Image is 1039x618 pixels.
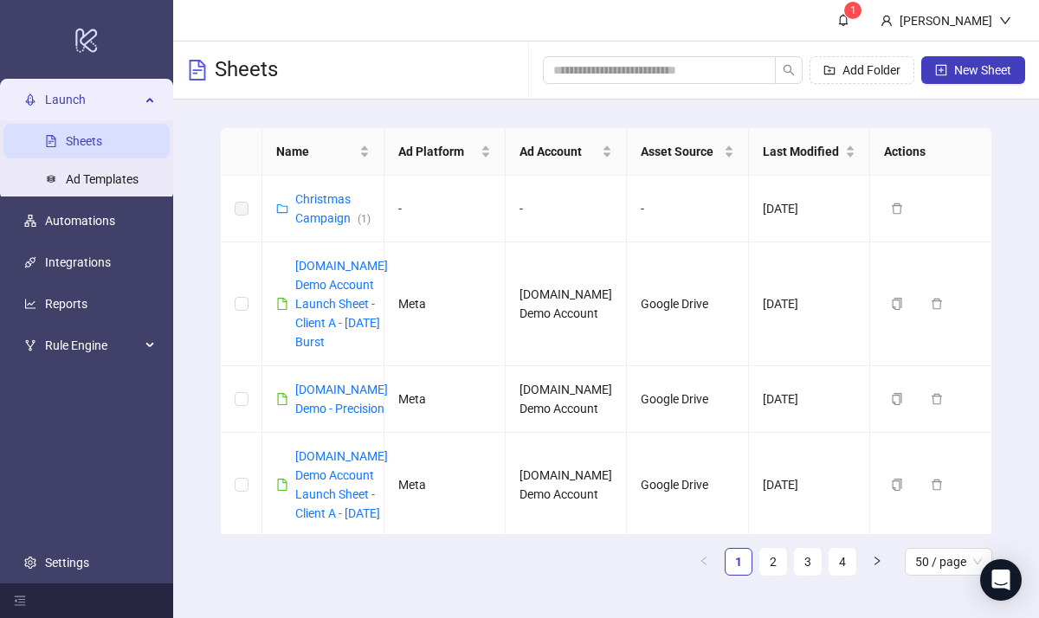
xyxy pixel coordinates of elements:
[863,548,891,576] button: right
[823,64,836,76] span: folder-add
[954,63,1011,77] span: New Sheet
[45,297,87,311] a: Reports
[641,142,720,161] span: Asset Source
[699,556,709,566] span: left
[891,298,903,310] span: copy
[931,298,943,310] span: delete
[891,393,903,405] span: copy
[506,242,627,366] td: [DOMAIN_NAME] Demo Account
[844,2,862,19] sup: 1
[872,556,882,566] span: right
[215,56,278,84] h3: Sheets
[519,142,598,161] span: Ad Account
[276,298,288,310] span: file
[935,64,947,76] span: plus-square
[763,142,842,161] span: Last Modified
[276,479,288,491] span: file
[45,556,89,570] a: Settings
[384,128,506,176] th: Ad Platform
[829,548,856,576] li: 4
[759,548,787,576] li: 2
[276,142,355,161] span: Name
[24,93,36,106] span: rocket
[690,548,718,576] button: left
[931,479,943,491] span: delete
[45,255,111,269] a: Integrations
[66,134,102,148] a: Sheets
[891,203,903,215] span: delete
[863,548,891,576] li: Next Page
[921,56,1025,84] button: New Sheet
[627,128,748,176] th: Asset Source
[783,64,795,76] span: search
[749,176,870,242] td: [DATE]
[506,176,627,242] td: -
[627,176,748,242] td: -
[794,548,822,576] li: 3
[45,214,115,228] a: Automations
[931,393,943,405] span: delete
[749,366,870,433] td: [DATE]
[893,11,999,30] div: [PERSON_NAME]
[295,383,388,415] a: [DOMAIN_NAME] Demo - Precision
[891,479,903,491] span: copy
[276,203,288,215] span: folder
[749,128,870,176] th: Last Modified
[384,366,506,433] td: Meta
[384,433,506,538] td: Meta
[627,433,748,538] td: Google Drive
[45,328,140,363] span: Rule Engine
[842,63,900,77] span: Add Folder
[829,549,855,575] a: 4
[726,549,752,575] a: 1
[14,595,26,607] span: menu-fold
[66,172,139,186] a: Ad Templates
[295,192,371,225] a: Christmas Campaign(1)
[506,433,627,538] td: [DOMAIN_NAME] Demo Account
[810,56,914,84] button: Add Folder
[999,15,1011,27] span: down
[384,242,506,366] td: Meta
[795,549,821,575] a: 3
[881,15,893,27] span: user
[295,449,388,520] a: [DOMAIN_NAME] Demo Account Launch Sheet - Client A - [DATE]
[905,548,992,576] div: Page Size
[725,548,752,576] li: 1
[870,128,991,176] th: Actions
[506,128,627,176] th: Ad Account
[398,142,477,161] span: Ad Platform
[262,128,384,176] th: Name
[760,549,786,575] a: 2
[915,549,982,575] span: 50 / page
[24,339,36,351] span: fork
[45,82,140,117] span: Launch
[295,259,388,349] a: [DOMAIN_NAME] Demo Account Launch Sheet - Client A - [DATE] Burst
[627,242,748,366] td: Google Drive
[749,433,870,538] td: [DATE]
[358,213,371,225] span: ( 1 )
[384,176,506,242] td: -
[980,559,1022,601] div: Open Intercom Messenger
[850,4,856,16] span: 1
[837,14,849,26] span: bell
[506,366,627,433] td: [DOMAIN_NAME] Demo Account
[276,393,288,405] span: file
[749,242,870,366] td: [DATE]
[627,366,748,433] td: Google Drive
[690,548,718,576] li: Previous Page
[187,60,208,80] span: file-text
